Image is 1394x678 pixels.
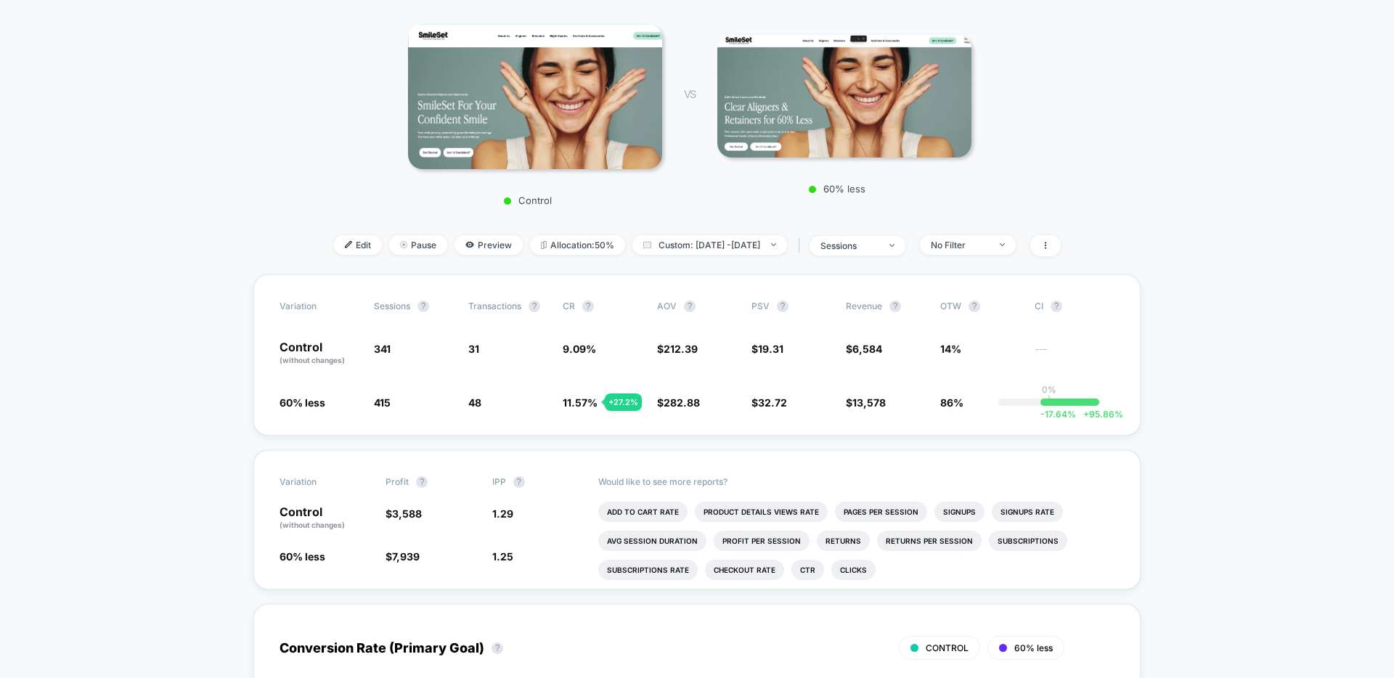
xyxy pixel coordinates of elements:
button: ? [492,642,503,654]
span: Edit [334,235,382,255]
li: Add To Cart Rate [598,502,688,522]
img: rebalance [541,241,547,249]
img: 60% less main [717,35,971,158]
button: ? [529,301,540,312]
span: AOV [657,301,677,311]
span: VS [684,88,696,100]
span: 212.39 [664,343,698,355]
button: ? [777,301,788,312]
span: 86% [940,396,963,409]
span: -17.64 % [1040,409,1076,420]
span: $ [846,396,886,409]
button: ? [684,301,696,312]
li: Subscriptions Rate [598,560,698,580]
span: OTW [940,301,1020,312]
li: Ctr [791,560,824,580]
p: Control [280,341,359,366]
span: $ [846,343,882,355]
button: ? [889,301,901,312]
span: $ [386,550,420,563]
span: 7,939 [392,550,420,563]
span: 19.31 [758,343,783,355]
span: (without changes) [280,520,345,529]
button: ? [417,301,429,312]
img: end [771,243,776,246]
span: Variation [280,301,359,312]
span: 6,584 [852,343,882,355]
button: ? [1051,301,1062,312]
div: No Filter [931,240,989,250]
button: ? [969,301,980,312]
button: ? [513,476,525,488]
span: 14% [940,343,961,355]
li: Product Details Views Rate [695,502,828,522]
li: Profit Per Session [714,531,810,551]
img: end [400,241,407,248]
span: 1.29 [492,507,513,520]
li: Clicks [831,560,876,580]
li: Signups [934,502,985,522]
span: PSV [751,301,770,311]
span: $ [657,396,700,409]
span: --- [1035,345,1114,366]
span: 341 [374,343,391,355]
span: Transactions [468,301,521,311]
img: edit [345,241,352,248]
span: Sessions [374,301,410,311]
span: 60% less [1014,642,1053,653]
span: 282.88 [664,396,700,409]
span: (without changes) [280,356,345,364]
p: Control [280,506,371,531]
span: $ [751,343,783,355]
span: + [1083,409,1089,420]
span: 48 [468,396,481,409]
img: end [889,244,894,247]
span: 31 [468,343,479,355]
span: 13,578 [852,396,886,409]
span: 32.72 [758,396,787,409]
span: 60% less [280,396,325,409]
span: CR [563,301,575,311]
button: ? [416,476,428,488]
span: Pause [389,235,447,255]
li: Checkout Rate [705,560,784,580]
span: 11.57 % [563,396,598,409]
span: IPP [492,476,506,487]
span: 9.09 % [563,343,596,355]
button: ? [582,301,594,312]
div: + 27.2 % [605,393,642,411]
li: Signups Rate [992,502,1063,522]
span: Custom: [DATE] - [DATE] [632,235,787,255]
li: Returns Per Session [877,531,982,551]
p: Would like to see more reports? [598,476,1114,487]
li: Subscriptions [989,531,1067,551]
span: CONTROL [926,642,969,653]
span: $ [751,396,787,409]
span: $ [657,343,698,355]
span: Preview [455,235,523,255]
p: 0% [1042,384,1056,395]
span: 95.86 % [1076,409,1123,420]
span: 3,588 [392,507,422,520]
span: Variation [280,476,359,488]
div: sessions [820,240,879,251]
span: CI [1035,301,1114,312]
li: Pages Per Session [835,502,927,522]
span: Revenue [846,301,882,311]
span: Profit [386,476,409,487]
img: end [1000,243,1005,246]
p: Control [401,195,655,206]
span: $ [386,507,422,520]
p: 60% less [710,183,964,195]
p: | [1048,395,1051,406]
li: Avg Session Duration [598,531,706,551]
span: 60% less [280,550,325,563]
li: Returns [817,531,870,551]
span: 1.25 [492,550,513,563]
img: Control main [408,24,662,169]
span: | [794,235,810,256]
span: Allocation: 50% [530,235,625,255]
span: 415 [374,396,391,409]
img: calendar [643,241,651,248]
